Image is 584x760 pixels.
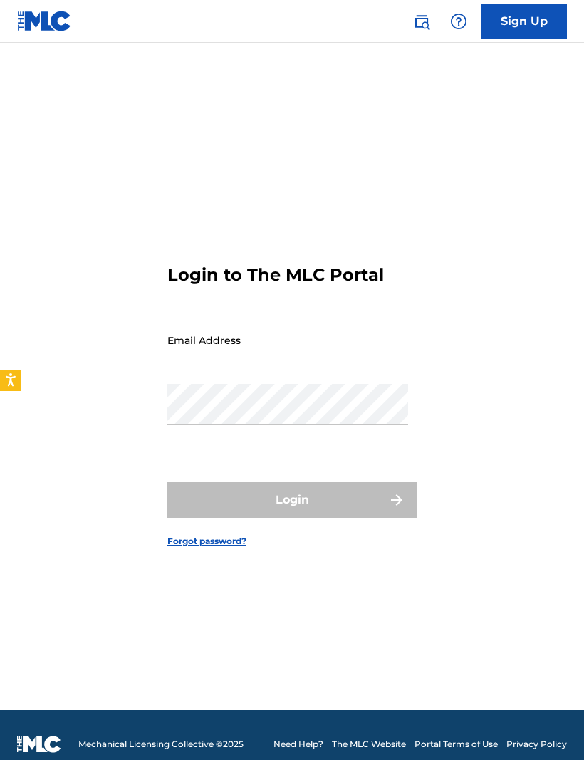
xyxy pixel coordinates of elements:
[167,535,246,548] a: Forgot password?
[78,738,244,751] span: Mechanical Licensing Collective © 2025
[167,264,384,286] h3: Login to The MLC Portal
[414,738,498,751] a: Portal Terms of Use
[444,7,473,36] div: Help
[273,738,323,751] a: Need Help?
[450,13,467,30] img: help
[332,738,406,751] a: The MLC Website
[17,736,61,753] img: logo
[481,4,567,39] a: Sign Up
[407,7,436,36] a: Public Search
[413,13,430,30] img: search
[506,738,567,751] a: Privacy Policy
[17,11,72,31] img: MLC Logo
